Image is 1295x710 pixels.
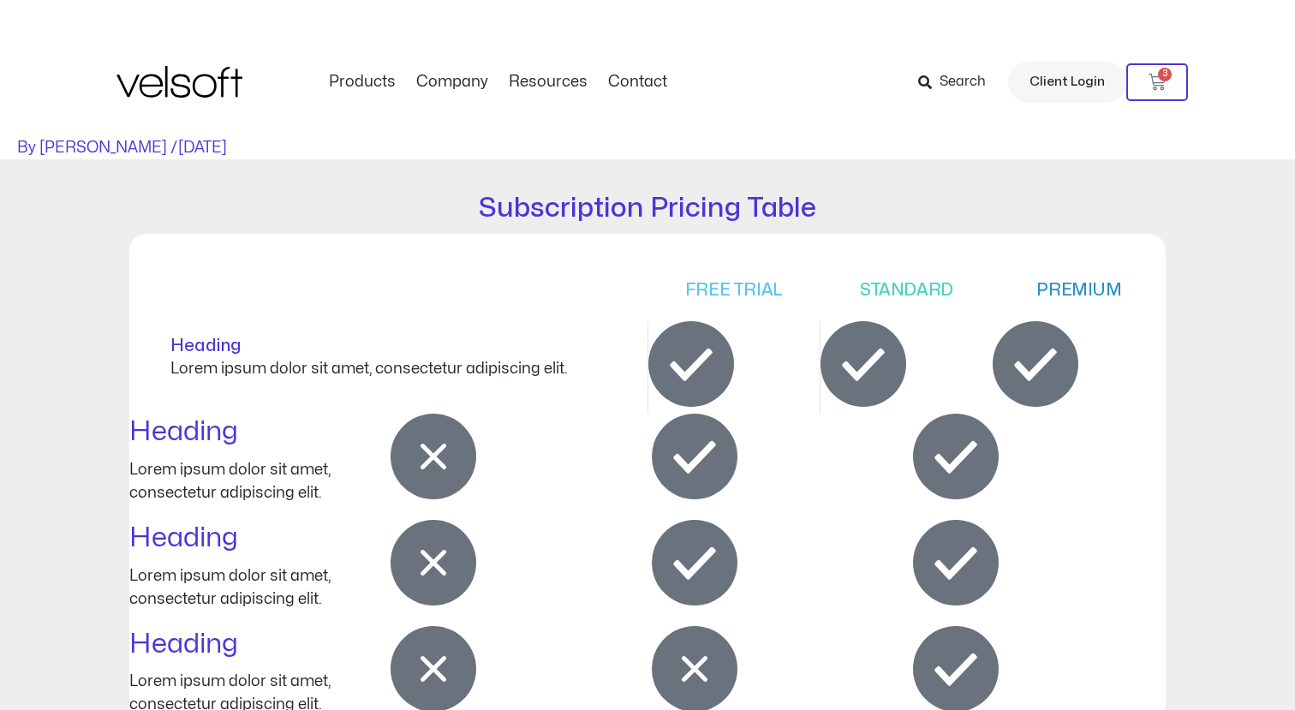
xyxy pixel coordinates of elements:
[821,280,994,301] div: Standard
[319,73,677,92] nav: Menu
[129,190,1166,226] h2: Subscription Pricing Table
[17,137,1278,159] div: By /
[129,414,382,450] h2: Heading
[116,66,242,98] img: Velsoft Training Materials
[1008,62,1126,103] a: Client Login
[178,140,227,155] span: [DATE]
[940,71,986,93] span: Search
[129,626,382,662] h2: Heading
[170,335,606,357] h2: Heading
[498,73,598,92] a: ResourcesMenu Toggle
[39,140,167,155] span: [PERSON_NAME]
[170,357,606,380] p: Lorem ipsum dolor sit amet, consectetur adipiscing elit.
[39,140,170,155] a: [PERSON_NAME]
[406,73,498,92] a: CompanyMenu Toggle
[918,68,998,97] a: Search
[647,280,821,301] div: FREE TRIAL
[319,73,406,92] a: ProductsMenu Toggle
[1029,71,1105,93] span: Client Login
[598,73,677,92] a: ContactMenu Toggle
[1126,63,1188,101] a: 3
[1158,68,1172,81] span: 3
[993,280,1166,301] div: Premium
[129,564,382,611] p: Lorem ipsum dolor sit amet, consectetur adipiscing elit.
[129,520,382,556] h2: Heading
[129,458,382,504] p: Lorem ipsum dolor sit amet, consectetur adipiscing elit.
